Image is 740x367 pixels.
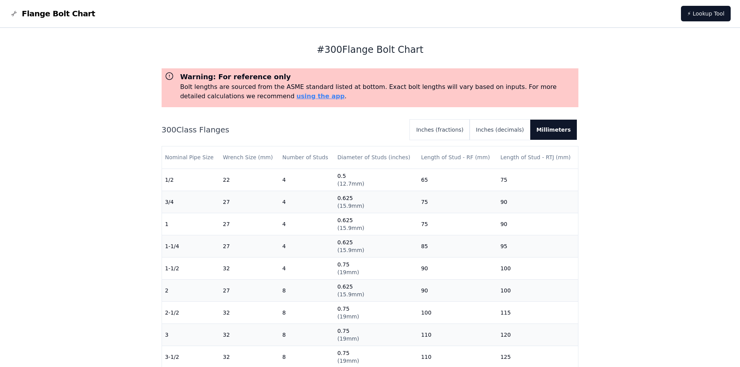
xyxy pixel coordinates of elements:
[22,8,95,19] span: Flange Bolt Chart
[279,301,334,324] td: 8
[418,324,497,346] td: 110
[418,235,497,257] td: 85
[497,279,578,301] td: 100
[497,324,578,346] td: 120
[337,313,359,320] span: ( 19mm )
[162,279,220,301] td: 2
[279,257,334,279] td: 4
[337,291,364,297] span: ( 15.9mm )
[279,235,334,257] td: 4
[334,213,418,235] td: 0.625
[279,191,334,213] td: 4
[334,324,418,346] td: 0.75
[334,301,418,324] td: 0.75
[220,191,279,213] td: 27
[470,120,530,140] button: Inches (decimals)
[418,279,497,301] td: 90
[337,358,359,364] span: ( 19mm )
[296,92,345,100] a: using the app
[530,120,577,140] button: Millimeters
[162,257,220,279] td: 1-1/2
[220,146,279,169] th: Wrench Size (mm)
[279,324,334,346] td: 8
[497,301,578,324] td: 115
[418,301,497,324] td: 100
[162,124,404,135] h2: 300 Class Flanges
[334,191,418,213] td: 0.625
[334,146,418,169] th: Diameter of Studs (inches)
[220,257,279,279] td: 32
[337,269,359,275] span: ( 19mm )
[162,169,220,191] td: 1/2
[497,146,578,169] th: Length of Stud - RTJ (mm)
[497,213,578,235] td: 90
[279,213,334,235] td: 4
[334,279,418,301] td: 0.625
[418,146,497,169] th: Length of Stud - RF (mm)
[162,146,220,169] th: Nominal Pipe Size
[220,324,279,346] td: 32
[220,169,279,191] td: 22
[162,324,220,346] td: 3
[337,203,364,209] span: ( 15.9mm )
[162,213,220,235] td: 1
[334,169,418,191] td: 0.5
[497,169,578,191] td: 75
[162,301,220,324] td: 2-1/2
[220,213,279,235] td: 27
[418,169,497,191] td: 65
[9,9,19,18] img: Flange Bolt Chart Logo
[279,146,334,169] th: Number of Studs
[220,301,279,324] td: 32
[279,279,334,301] td: 8
[497,235,578,257] td: 95
[162,191,220,213] td: 3/4
[162,235,220,257] td: 1-1/4
[334,257,418,279] td: 0.75
[220,235,279,257] td: 27
[162,43,579,56] h1: # 300 Flange Bolt Chart
[220,279,279,301] td: 27
[497,257,578,279] td: 100
[337,247,364,253] span: ( 15.9mm )
[9,8,95,19] a: Flange Bolt Chart LogoFlange Bolt Chart
[180,71,576,82] h3: Warning: For reference only
[337,336,359,342] span: ( 19mm )
[279,169,334,191] td: 4
[410,120,470,140] button: Inches (fractions)
[180,82,576,101] p: Bolt lengths are sourced from the ASME standard listed at bottom. Exact bolt lengths will vary ba...
[334,235,418,257] td: 0.625
[418,191,497,213] td: 75
[497,191,578,213] td: 90
[418,213,497,235] td: 75
[418,257,497,279] td: 90
[337,225,364,231] span: ( 15.9mm )
[681,6,731,21] a: ⚡ Lookup Tool
[337,181,364,187] span: ( 12.7mm )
